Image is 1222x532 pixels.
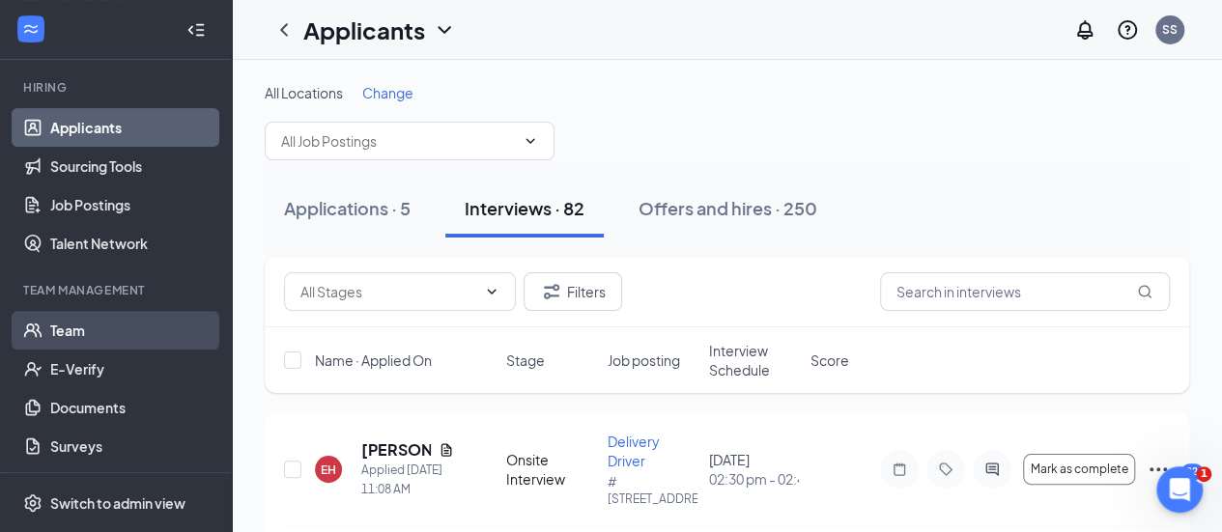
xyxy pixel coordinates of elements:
a: Documents [50,388,215,427]
div: SS [1162,21,1178,38]
div: Applied [DATE] 11:08 AM [361,461,454,499]
span: Interview Schedule [709,341,799,379]
div: Onsite Interview [506,450,596,489]
span: Score [810,350,849,370]
input: All Job Postings [281,130,515,152]
a: E-Verify [50,350,215,388]
span: Delivery Driver [608,433,660,469]
svg: ChevronDown [484,284,499,299]
svg: Note [888,462,911,477]
svg: Document [439,442,454,458]
div: 22 [1181,463,1203,480]
svg: ActiveChat [980,462,1004,477]
svg: ChevronDown [433,18,456,42]
div: Team Management [23,282,212,298]
a: Applicants [50,108,215,147]
p: #[STREET_ADDRESS] [608,474,697,507]
svg: Tag [934,462,957,477]
span: Change [362,84,413,101]
a: Sourcing Tools [50,147,215,185]
span: Mark as complete [1031,462,1128,476]
svg: WorkstreamLogo [21,19,41,39]
div: Switch to admin view [50,493,185,513]
svg: ChevronLeft [272,18,296,42]
svg: QuestionInfo [1116,18,1139,42]
a: Surveys [50,427,215,465]
svg: MagnifyingGlass [1137,284,1152,299]
a: Talent Network [50,224,215,263]
div: Hiring [23,79,212,96]
svg: ChevronDown [523,133,538,149]
span: Job posting [608,350,680,370]
button: Mark as complete [1023,454,1135,485]
div: Applications · 5 [284,196,411,220]
svg: Collapse [186,20,206,40]
span: 1 [1196,466,1211,482]
iframe: Intercom live chat [1156,466,1203,513]
h1: Applicants [303,14,425,46]
h5: [PERSON_NAME] [361,439,431,461]
span: All Locations [265,84,343,101]
svg: Ellipses [1147,458,1170,481]
input: Search in interviews [880,272,1170,311]
a: Job Postings [50,185,215,224]
a: Team [50,311,215,350]
div: [DATE] [709,450,799,489]
div: EH [321,462,336,478]
button: Filter Filters [524,272,622,311]
span: 02:30 pm - 02:45 pm [709,469,799,489]
svg: Settings [23,493,43,513]
div: Interviews · 82 [465,196,584,220]
span: Name · Applied On [315,350,432,370]
div: Offers and hires · 250 [639,196,817,220]
svg: Notifications [1073,18,1096,42]
svg: Filter [540,280,563,303]
span: Stage [506,350,545,370]
input: All Stages [300,281,476,302]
